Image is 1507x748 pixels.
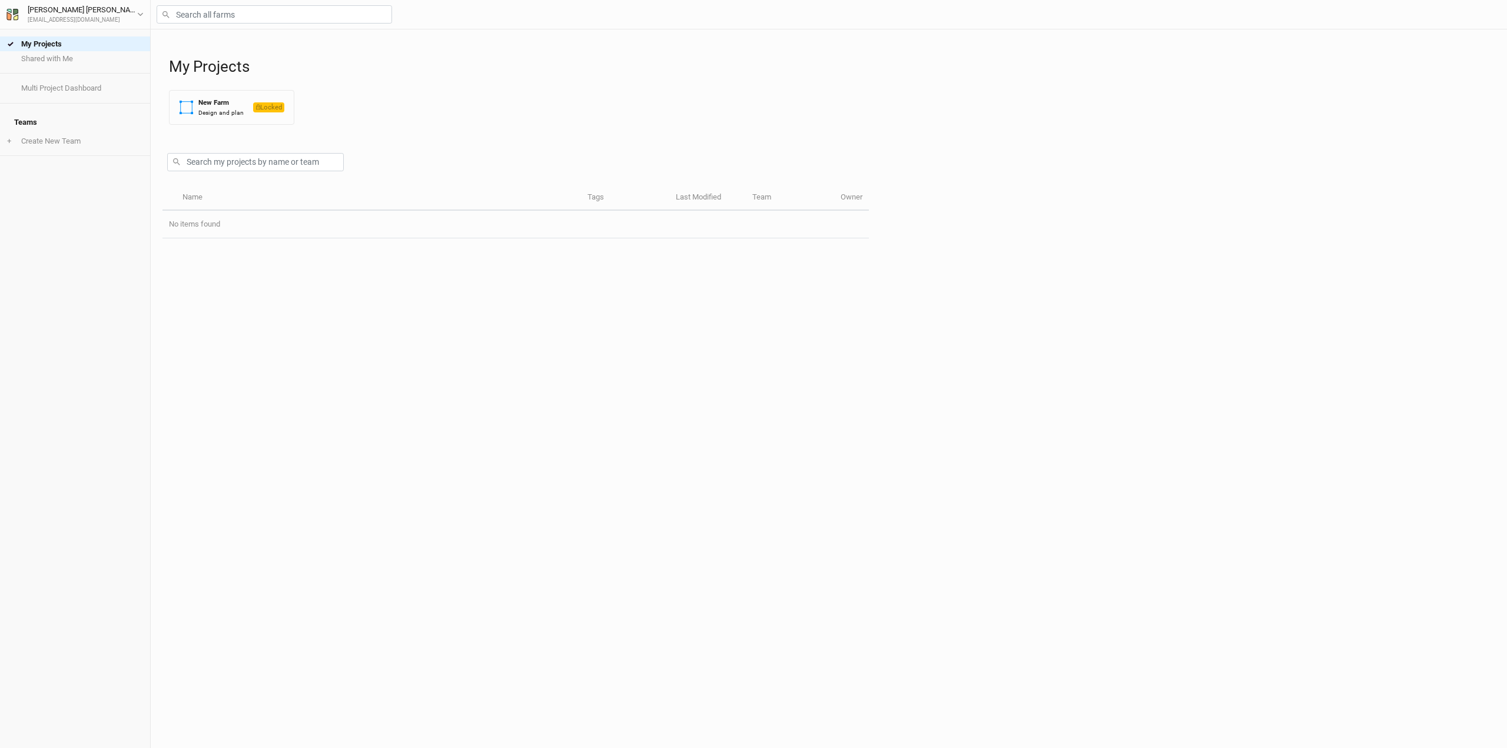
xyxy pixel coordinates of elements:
[669,185,746,211] th: Last Modified
[167,153,344,171] input: Search my projects by name or team
[253,102,284,112] span: Locked
[169,90,294,125] button: New FarmDesign and planLocked
[198,98,244,108] div: New Farm
[7,137,11,146] span: +
[169,58,1495,76] h1: My Projects
[6,4,144,25] button: [PERSON_NAME] [PERSON_NAME][EMAIL_ADDRESS][DOMAIN_NAME]
[28,4,137,16] div: [PERSON_NAME] [PERSON_NAME]
[157,5,392,24] input: Search all farms
[746,185,834,211] th: Team
[581,185,669,211] th: Tags
[28,16,137,25] div: [EMAIL_ADDRESS][DOMAIN_NAME]
[198,108,244,117] div: Design and plan
[162,211,869,238] td: No items found
[7,111,143,134] h4: Teams
[175,185,580,211] th: Name
[834,185,869,211] th: Owner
